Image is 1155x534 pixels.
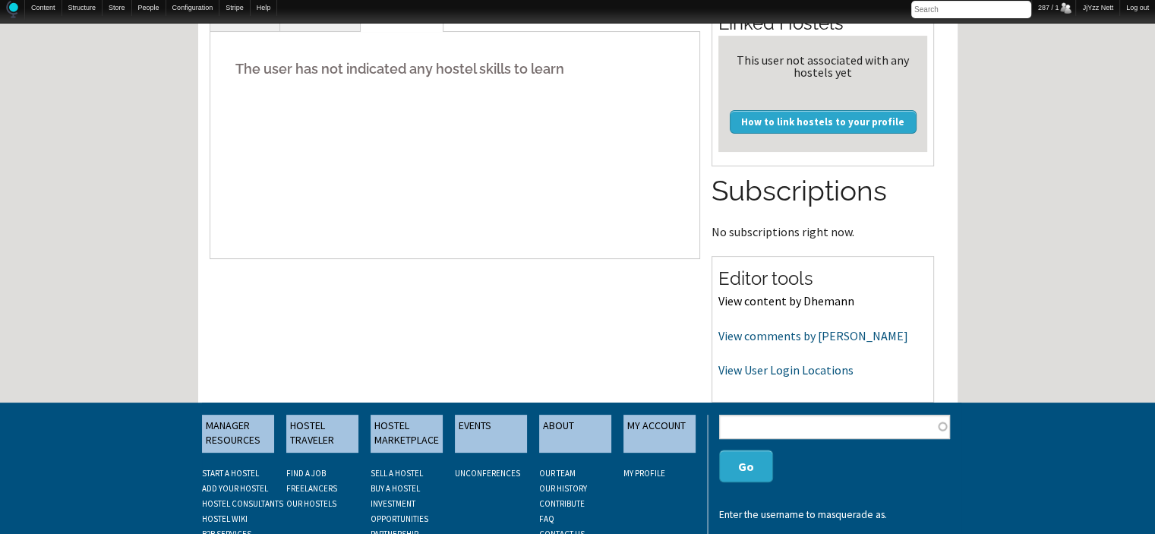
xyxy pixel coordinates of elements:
[718,11,927,36] h2: Linked Hostels
[286,415,358,453] a: HOSTEL TRAVELER
[371,415,443,453] a: HOSTEL MARKETPLACE
[712,172,934,237] section: No subscriptions right now.
[371,468,423,479] a: SELL A HOSTEL
[718,293,854,308] a: View content by Dhemann
[539,483,587,494] a: OUR HISTORY
[712,172,934,211] h2: Subscriptions
[455,415,527,453] a: EVENTS
[718,328,908,343] a: View comments by [PERSON_NAME]
[911,1,1031,18] input: Search
[202,483,268,494] a: ADD YOUR HOSTEL
[539,468,576,479] a: OUR TEAM
[202,468,259,479] a: START A HOSTEL
[371,498,428,524] a: INVESTMENT OPPORTUNITIES
[724,54,921,78] div: This user not associated with any hostels yet
[202,513,248,524] a: HOSTEL WIKI
[718,266,927,292] h2: Editor tools
[286,483,337,494] a: FREELANCERS
[623,468,665,479] a: My Profile
[718,362,854,378] a: View User Login Locations
[371,483,420,494] a: BUY A HOSTEL
[6,1,18,18] img: Home
[719,450,773,482] button: Go
[539,513,554,524] a: FAQ
[539,498,585,509] a: CONTRIBUTE
[455,468,520,479] a: UNCONFERENCES
[222,46,689,92] h5: The user has not indicated any hostel skills to learn
[202,415,274,453] a: MANAGER RESOURCES
[202,498,283,509] a: HOSTEL CONSULTANTS
[719,510,949,520] div: Enter the username to masquerade as.
[730,110,917,133] a: How to link hostels to your profile
[286,498,336,509] a: OUR HOSTELS
[286,468,326,479] a: FIND A JOB
[539,415,611,453] a: ABOUT
[623,415,696,453] a: MY ACCOUNT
